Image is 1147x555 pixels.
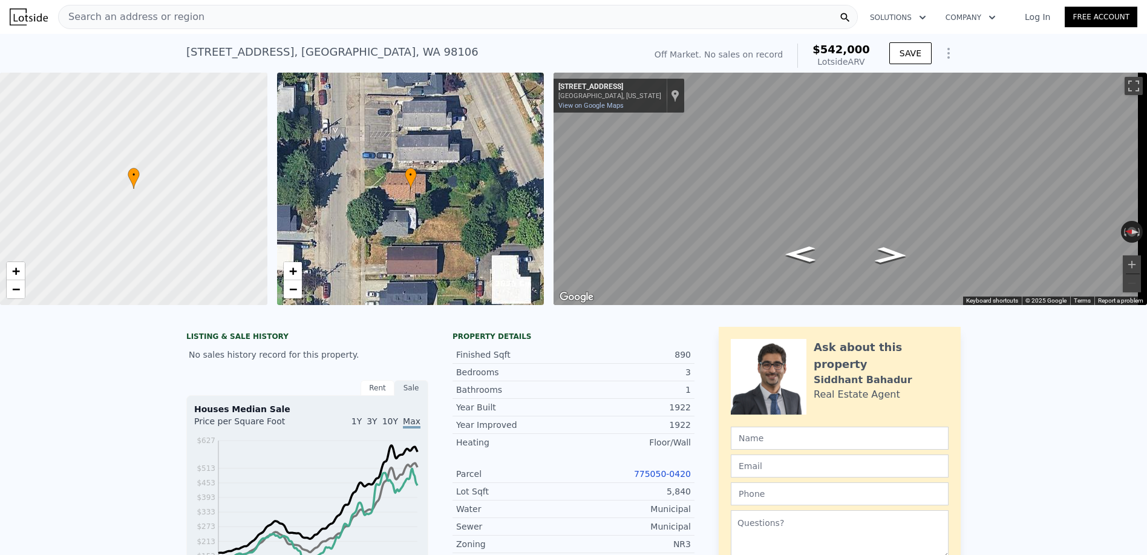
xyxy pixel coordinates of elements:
[573,503,691,515] div: Municipal
[128,169,140,180] span: •
[128,168,140,189] div: •
[12,263,20,278] span: +
[186,344,428,366] div: No sales history record for this property.
[1025,297,1067,304] span: © 2025 Google
[59,10,204,24] span: Search an address or region
[289,281,296,297] span: −
[7,280,25,298] a: Zoom out
[194,415,307,435] div: Price per Square Foot
[731,455,949,478] input: Email
[456,468,573,480] div: Parcel
[197,522,215,531] tspan: $273
[557,289,596,305] a: Open this area in Google Maps (opens a new window)
[573,419,691,431] div: 1922
[634,469,691,479] a: 775050-0420
[860,7,936,28] button: Solutions
[405,169,417,180] span: •
[186,44,479,61] div: [STREET_ADDRESS] , [GEOGRAPHIC_DATA] , WA 98106
[1121,221,1128,243] button: Rotate counterclockwise
[812,56,870,68] div: Lotside ARV
[197,464,215,473] tspan: $513
[456,436,573,448] div: Heating
[573,521,691,533] div: Municipal
[456,384,573,396] div: Bathrooms
[573,384,691,396] div: 1
[453,332,694,341] div: Property details
[351,416,362,426] span: 1Y
[1125,77,1143,95] button: Toggle fullscreen view
[367,416,377,426] span: 3Y
[558,92,661,100] div: [GEOGRAPHIC_DATA], [US_STATE]
[394,380,428,396] div: Sale
[573,349,691,361] div: 890
[731,427,949,450] input: Name
[456,419,573,431] div: Year Improved
[1098,297,1143,304] a: Report a problem
[812,43,870,56] span: $542,000
[655,48,783,61] div: Off Market. No sales on record
[382,416,398,426] span: 10Y
[731,482,949,505] input: Phone
[573,366,691,378] div: 3
[889,42,932,64] button: SAVE
[456,366,573,378] div: Bedrooms
[197,508,215,516] tspan: $333
[289,263,296,278] span: +
[7,262,25,280] a: Zoom in
[284,262,302,280] a: Zoom in
[573,401,691,413] div: 1922
[1137,221,1143,243] button: Rotate clockwise
[456,521,573,533] div: Sewer
[456,503,573,515] div: Water
[197,537,215,546] tspan: $213
[186,332,428,344] div: LISTING & SALE HISTORY
[1123,274,1141,292] button: Zoom out
[1074,297,1091,304] a: Terms (opens in new tab)
[936,41,961,65] button: Show Options
[1123,255,1141,274] button: Zoom in
[456,485,573,498] div: Lot Sqft
[557,289,596,305] img: Google
[456,401,573,413] div: Year Built
[456,349,573,361] div: Finished Sqft
[194,403,420,415] div: Houses Median Sale
[558,102,624,110] a: View on Google Maps
[12,281,20,297] span: −
[1010,11,1065,23] a: Log In
[403,416,420,429] span: Max
[966,297,1018,305] button: Keyboard shortcuts
[573,538,691,550] div: NR3
[573,485,691,498] div: 5,840
[861,243,921,268] path: Go South, 9th Ave SW
[814,387,900,402] div: Real Estate Agent
[554,73,1147,305] div: Map
[554,73,1147,305] div: Street View
[10,8,48,25] img: Lotside
[1120,226,1143,237] button: Reset the view
[197,436,215,445] tspan: $627
[936,7,1005,28] button: Company
[284,280,302,298] a: Zoom out
[773,243,828,266] path: Go North, 9th Ave SW
[456,538,573,550] div: Zoning
[197,479,215,487] tspan: $453
[405,168,417,189] div: •
[558,82,661,92] div: [STREET_ADDRESS]
[573,436,691,448] div: Floor/Wall
[361,380,394,396] div: Rent
[197,493,215,502] tspan: $393
[814,373,912,387] div: Siddhant Bahadur
[814,339,949,373] div: Ask about this property
[1065,7,1137,27] a: Free Account
[671,89,679,102] a: Show location on map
